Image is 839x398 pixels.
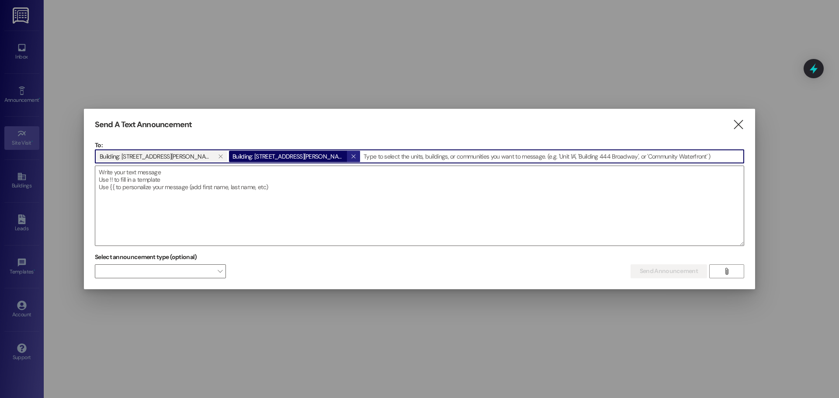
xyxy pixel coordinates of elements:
[723,268,730,275] i: 
[232,151,343,162] span: Building: 2101 Sandy G
[347,151,360,162] button: Building: 2101 Sandy G
[95,250,197,264] label: Select announcement type (optional)
[361,150,744,163] input: Type to select the units, buildings, or communities you want to message. (e.g. 'Unit 1A', 'Buildi...
[100,151,211,162] span: Building: 2101 Sandy A
[732,120,744,129] i: 
[640,266,698,276] span: Send Announcement
[95,141,744,149] p: To:
[218,153,223,160] i: 
[95,120,192,130] h3: Send A Text Announcement
[631,264,707,278] button: Send Announcement
[351,153,356,160] i: 
[214,151,227,162] button: Building: 2101 Sandy A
